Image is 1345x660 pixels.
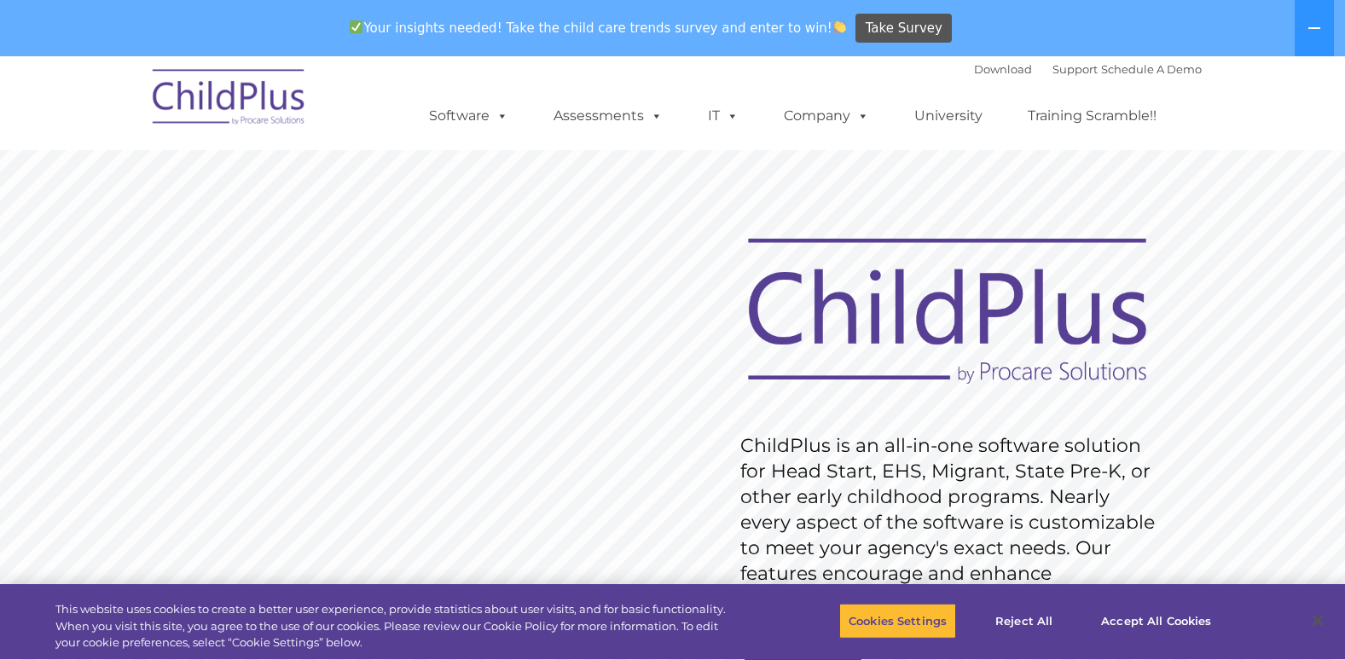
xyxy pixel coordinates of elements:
[833,20,846,33] img: 👏
[974,62,1202,76] font: |
[767,99,886,133] a: Company
[1299,602,1336,640] button: Close
[1011,99,1174,133] a: Training Scramble!!
[350,20,362,33] img: ✅
[412,99,525,133] a: Software
[839,603,956,639] button: Cookies Settings
[691,99,756,133] a: IT
[55,601,739,651] div: This website uses cookies to create a better user experience, provide statistics about user visit...
[855,14,952,43] a: Take Survey
[740,433,1163,612] rs-layer: ChildPlus is an all-in-one software solution for Head Start, EHS, Migrant, State Pre-K, or other ...
[1101,62,1202,76] a: Schedule A Demo
[1092,603,1220,639] button: Accept All Cookies
[974,62,1032,76] a: Download
[144,57,315,142] img: ChildPlus by Procare Solutions
[343,11,854,44] span: Your insights needed! Take the child care trends survey and enter to win!
[897,99,1000,133] a: University
[536,99,680,133] a: Assessments
[1052,62,1098,76] a: Support
[971,603,1077,639] button: Reject All
[866,14,942,43] span: Take Survey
